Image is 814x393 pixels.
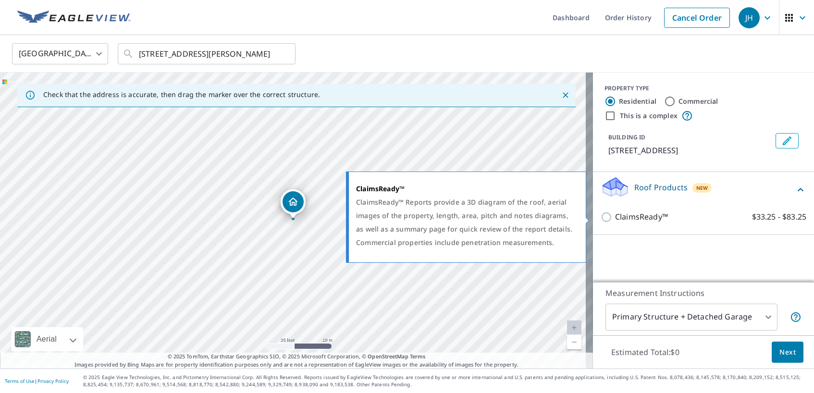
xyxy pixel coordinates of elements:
p: ClaimsReady™ [615,211,668,223]
a: Current Level 20, Zoom Out [567,335,581,349]
p: | [5,378,69,384]
div: JH [739,7,760,28]
a: Current Level 20, Zoom In Disabled [567,320,581,335]
div: Primary Structure + Detached Garage [605,304,777,331]
p: Check that the address is accurate, then drag the marker over the correct structure. [43,90,320,99]
p: Roof Products [634,182,688,193]
span: New [696,184,708,192]
button: Edit building 1 [776,133,799,148]
div: ClaimsReady™ Reports provide a 3D diagram of the roof, aerial images of the property, length, are... [356,196,574,249]
a: Privacy Policy [37,378,69,384]
button: Next [772,342,803,363]
a: Terms of Use [5,378,35,384]
p: BUILDING ID [608,133,645,141]
div: Aerial [34,327,60,351]
p: Measurement Instructions [605,287,802,299]
img: EV Logo [17,11,131,25]
label: Residential [619,97,656,106]
a: OpenStreetMap [368,353,408,360]
span: Next [779,346,796,358]
strong: ClaimsReady™ [356,184,405,193]
div: [GEOGRAPHIC_DATA] [12,40,108,67]
p: [STREET_ADDRESS] [608,145,772,156]
p: © 2025 Eagle View Technologies, Inc. and Pictometry International Corp. All Rights Reserved. Repo... [83,374,809,388]
p: $33.25 - $83.25 [752,211,806,223]
p: Estimated Total: $0 [604,342,687,363]
span: © 2025 TomTom, Earthstar Geographics SIO, © 2025 Microsoft Corporation, © [168,353,426,361]
a: Cancel Order [664,8,730,28]
label: Commercial [678,97,718,106]
label: This is a complex [620,111,678,121]
a: Terms [410,353,426,360]
div: Dropped pin, building 1, Residential property, 214 Terrace Dr Houston, TX 77007 [281,189,306,219]
div: Aerial [12,327,83,351]
div: Roof ProductsNew [601,176,806,203]
button: Close [559,89,572,101]
div: PROPERTY TYPE [604,84,802,93]
input: Search by address or latitude-longitude [139,40,276,67]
